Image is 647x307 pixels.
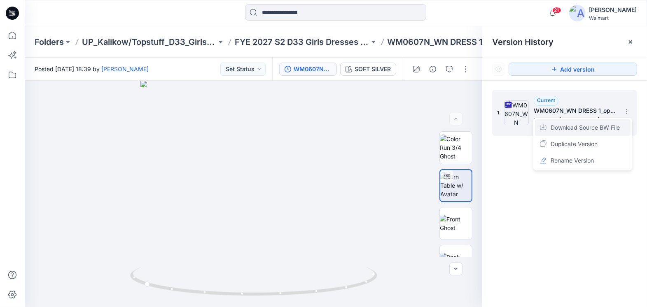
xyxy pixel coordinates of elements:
button: SOFT SILVER [340,63,396,76]
span: Current [537,97,555,103]
button: Details [426,63,439,76]
a: FYE 2027 S2 D33 Girls Dresses Isfel/Topstuff [235,36,369,48]
span: 1. [497,109,501,116]
div: SOFT SILVER [355,65,391,74]
img: avatar [569,5,586,21]
span: Posted [DATE] 18:39 by [35,65,149,73]
div: Walmart [589,15,637,21]
span: Rename Version [551,156,594,165]
h5: WM0607N_WN DRESS 1_opt 6 [534,106,616,116]
span: Version History [492,37,554,47]
img: Turn Table w/ Avatar [440,172,472,198]
span: Download Source BW File [551,123,620,133]
div: [PERSON_NAME] [589,5,637,15]
a: UP_Kalikow/Topstuff_D33_Girls Dresses [82,36,217,48]
a: [PERSON_NAME] [101,65,149,72]
button: Add version [509,63,637,76]
span: Posted by: Orieta Espinoza [534,116,616,124]
img: Color Run 3/4 Ghost [440,135,472,160]
span: Duplicate Version [551,139,598,149]
div: WM0607N_WN DRESS 1_opt 6 [294,65,332,74]
img: Back Ghost [440,253,472,270]
img: WM0607N_WN DRESS 1_opt 6 [504,100,529,125]
button: Close [627,39,634,45]
span: 21 [552,7,561,14]
a: Folders [35,36,64,48]
p: WM0607N_WN DRESS 1_OPT 7 [388,36,510,48]
button: WM0607N_WN DRESS 1_opt 6 [279,63,337,76]
button: Show Hidden Versions [492,63,505,76]
img: Front Ghost [440,215,472,232]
